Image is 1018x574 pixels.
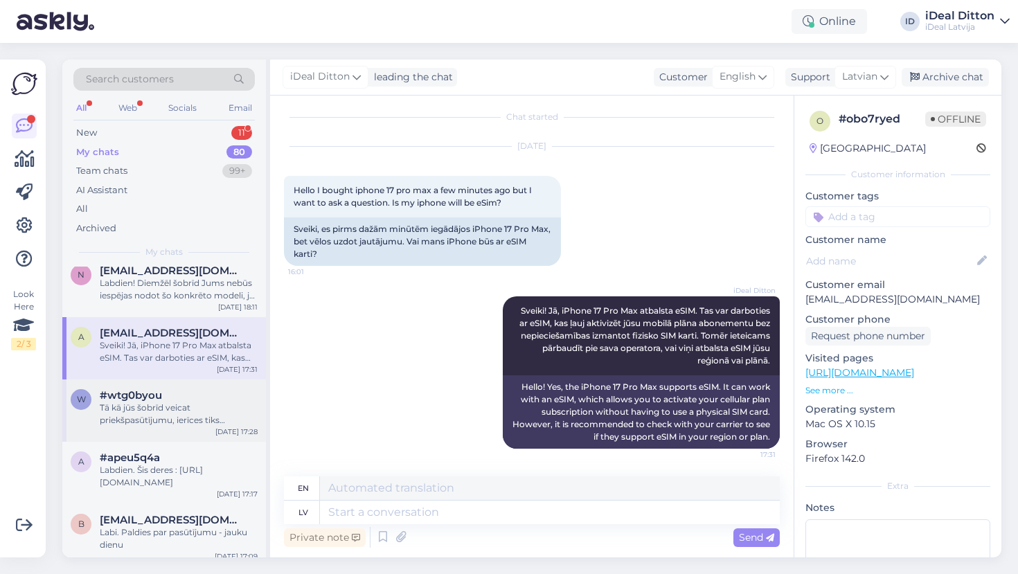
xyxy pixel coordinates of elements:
[78,269,84,280] span: n
[78,519,84,529] span: b
[839,111,925,127] div: # obo7ryed
[100,264,244,277] span: normundsusert@gmail.com
[806,253,974,269] input: Add name
[100,277,258,302] div: Labdien! Diemžēl šobrīd Jums nebūs iespējas nodot šo konkrēto modeli, jo tas nav pieejams mūsu si...
[805,366,914,379] a: [URL][DOMAIN_NAME]
[11,288,36,350] div: Look Here
[100,526,258,551] div: Labi. Paldies par pasūtījumu - jauku dienu
[724,449,776,460] span: 17:31
[805,501,990,515] p: Notes
[76,222,116,235] div: Archived
[503,375,780,449] div: Hello! Yes, the iPhone 17 Pro Max supports eSIM. It can work with an eSIM, which allows you to ac...
[810,141,926,156] div: [GEOGRAPHIC_DATA]
[785,70,830,84] div: Support
[166,99,199,117] div: Socials
[215,427,258,437] div: [DATE] 17:28
[805,402,990,417] p: Operating system
[805,451,990,466] p: Firefox 142.0
[73,99,89,117] div: All
[116,99,140,117] div: Web
[298,476,309,500] div: en
[11,71,37,97] img: Askly Logo
[100,464,258,489] div: Labdien. Šis deres : [URL][DOMAIN_NAME]
[925,10,994,21] div: iDeal Ditton
[78,456,84,467] span: a
[805,327,931,346] div: Request phone number
[925,10,1010,33] a: iDeal DittoniDeal Latvija
[86,72,174,87] span: Search customers
[76,183,127,197] div: AI Assistant
[805,480,990,492] div: Extra
[805,384,990,397] p: See more ...
[925,111,986,127] span: Offline
[100,451,160,464] span: #apeu5q4a
[368,70,453,84] div: leading the chat
[294,185,534,208] span: Hello I bought iphone 17 pro max a few minutes ago but I want to ask a question. Is my iphone wil...
[226,99,255,117] div: Email
[654,70,708,84] div: Customer
[76,145,119,159] div: My chats
[290,69,350,84] span: iDeal Ditton
[805,168,990,181] div: Customer information
[100,339,258,364] div: Sveiki! Jā, iPhone 17 Pro Max atbalsta eSIM. Tas var darboties ar eSIM, kas ļauj aktivizēt jūsu m...
[805,189,990,204] p: Customer tags
[231,126,252,140] div: 11
[925,21,994,33] div: iDeal Latvija
[298,501,308,524] div: lv
[805,292,990,307] p: [EMAIL_ADDRESS][DOMAIN_NAME]
[100,389,162,402] span: #wtg0byou
[217,364,258,375] div: [DATE] 17:31
[816,116,823,126] span: o
[11,338,36,350] div: 2 / 3
[805,278,990,292] p: Customer email
[226,145,252,159] div: 80
[218,302,258,312] div: [DATE] 18:11
[217,489,258,499] div: [DATE] 17:17
[222,164,252,178] div: 99+
[145,246,183,258] span: My chats
[805,206,990,227] input: Add a tag
[284,140,780,152] div: [DATE]
[519,305,772,366] span: Sveiki! Jā, iPhone 17 Pro Max atbalsta eSIM. Tas var darboties ar eSIM, kas ļauj aktivizēt jūsu m...
[78,332,84,342] span: a
[805,233,990,247] p: Customer name
[284,217,561,266] div: Sveiki, es pirms dažām minūtēm iegādājos iPhone 17 Pro Max, bet vēlos uzdot jautājumu. Vai mans i...
[724,285,776,296] span: iDeal Ditton
[284,111,780,123] div: Chat started
[284,528,366,547] div: Private note
[842,69,877,84] span: Latvian
[720,69,756,84] span: English
[805,437,990,451] p: Browser
[76,202,88,216] div: All
[792,9,867,34] div: Online
[76,164,127,178] div: Team chats
[100,514,244,526] span: bambaster4@gmail.com
[902,68,989,87] div: Archive chat
[100,402,258,427] div: Tā kā jūs šobrīd veicat priekšpasūtījumu, ierīces tiks pieejamas pārdošanā no 19. septembra, un t...
[900,12,920,31] div: ID
[76,126,97,140] div: New
[805,417,990,431] p: Mac OS X 10.15
[215,551,258,562] div: [DATE] 17:09
[100,327,244,339] span: ardadondur0@gmail.com
[739,531,774,544] span: Send
[288,267,340,277] span: 16:01
[805,351,990,366] p: Visited pages
[77,394,86,404] span: w
[805,312,990,327] p: Customer phone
